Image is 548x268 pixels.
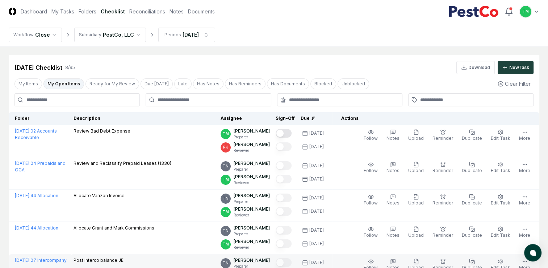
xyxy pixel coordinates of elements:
button: More [518,225,532,240]
button: Reminder [431,225,455,240]
button: Reminder [431,128,455,143]
span: TM [223,209,229,215]
button: Clear Filter [495,77,534,90]
span: [DATE] : [15,225,30,231]
span: Duplicate [462,168,482,173]
div: [DATE] [309,143,324,150]
button: Edit Task [489,160,512,175]
div: [DATE] [309,162,324,169]
span: TM [223,177,229,182]
button: Mark complete [276,142,292,151]
div: Periods [164,32,181,38]
button: More [518,160,532,175]
a: [DATE]:07 Intercompany [15,257,67,263]
span: Edit Task [491,232,510,238]
span: Duplicate [462,232,482,238]
button: Duplicate [460,128,484,143]
button: My Open Items [43,78,84,89]
nav: breadcrumb [9,28,215,42]
span: TN [223,260,229,266]
p: [PERSON_NAME] [234,141,270,148]
div: 8 / 95 [65,64,75,71]
th: Description [71,112,218,125]
button: Ready for My Review [85,78,139,89]
span: [DATE] : [15,161,30,166]
p: [PERSON_NAME] [234,128,270,134]
button: Has Reminders [225,78,265,89]
button: Follow [362,160,379,175]
span: Notes [386,168,400,173]
span: TM [223,241,229,247]
span: Follow [364,200,378,206]
div: [DATE] Checklist [14,63,62,72]
p: Preparer [234,167,270,172]
button: More [518,128,532,143]
button: Mark complete [276,258,292,267]
p: [PERSON_NAME] [234,257,270,264]
button: Late [174,78,192,89]
p: Preparer [234,134,270,140]
button: Reminder [431,192,455,208]
p: Reviewer [234,148,270,153]
button: Follow [362,225,379,240]
button: Unblocked [338,78,369,89]
button: Notes [385,128,401,143]
button: Mark complete [276,239,292,248]
a: [DATE]:44 Allocation [15,193,58,198]
span: Edit Task [491,135,510,141]
button: Follow [362,192,379,208]
div: Workflow [13,32,34,38]
p: Reviewer [234,245,270,250]
button: Mark complete [276,161,292,170]
span: Follow [364,135,378,141]
a: Checklist [101,8,125,15]
button: Due Today [141,78,173,89]
img: Logo [9,8,16,15]
button: NewTask [498,61,534,74]
span: Follow [364,168,378,173]
button: Mark complete [276,194,292,202]
button: Edit Task [489,128,512,143]
div: [DATE] [309,208,324,215]
th: Assignee [218,112,273,125]
p: Allocate Grant and Mark Commissions [74,225,154,231]
div: Due [301,115,330,122]
span: [DATE] : [15,257,30,263]
button: Notes [385,192,401,208]
a: Reconciliations [129,8,165,15]
button: Mark complete [276,207,292,216]
button: Periods[DATE] [158,28,215,42]
div: [DATE] [183,31,199,38]
div: [DATE] [309,240,324,247]
div: Subsidiary [79,32,101,38]
button: TM [519,5,532,18]
div: [DATE] [309,130,324,137]
span: Duplicate [462,135,482,141]
p: [PERSON_NAME] [234,238,270,245]
button: More [518,192,532,208]
button: Notes [385,160,401,175]
span: TN [223,163,229,169]
span: Edit Task [491,168,510,173]
p: [PERSON_NAME] [234,174,270,180]
th: Folder [9,112,71,125]
th: Sign-Off [273,112,298,125]
button: My Items [14,78,42,89]
a: Notes [170,8,184,15]
button: Duplicate [460,225,484,240]
span: Reminder [432,200,453,206]
button: Mark complete [276,129,292,138]
span: Notes [386,135,400,141]
button: Upload [407,192,425,208]
span: TN [223,228,229,234]
span: TN [223,196,229,201]
span: Upload [408,135,424,141]
span: RK [223,145,228,150]
button: Blocked [310,78,336,89]
p: [PERSON_NAME] [234,225,270,231]
button: Upload [407,128,425,143]
button: Notes [385,225,401,240]
button: Upload [407,225,425,240]
p: Post Interco balance JE [74,257,124,264]
button: Duplicate [460,160,484,175]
